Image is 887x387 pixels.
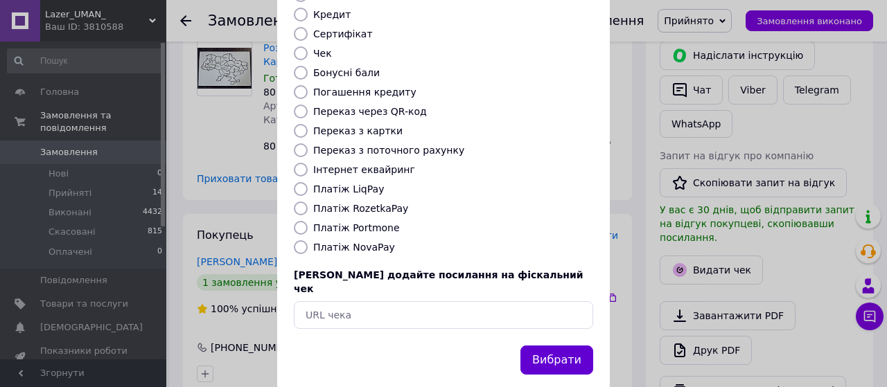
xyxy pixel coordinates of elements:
[313,28,373,39] label: Сертифікат
[313,9,351,20] label: Кредит
[313,67,380,78] label: Бонусні бали
[294,269,583,294] span: [PERSON_NAME] додайте посилання на фіскальний чек
[313,183,384,195] label: Платіж LiqPay
[313,164,415,175] label: Інтернет еквайринг
[520,345,593,375] button: Вибрати
[294,301,593,329] input: URL чека
[313,222,400,233] label: Платіж Portmone
[313,203,408,214] label: Платіж RozetkaPay
[313,87,416,98] label: Погашення кредиту
[313,48,332,59] label: Чек
[313,145,464,156] label: Переказ з поточного рахунку
[313,106,427,117] label: Переказ через QR-код
[313,125,403,136] label: Переказ з картки
[313,242,395,253] label: Платіж NovaPay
